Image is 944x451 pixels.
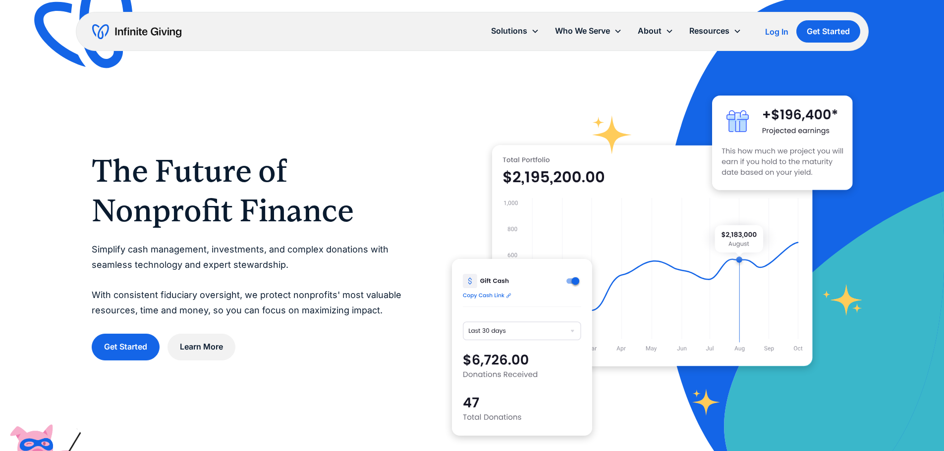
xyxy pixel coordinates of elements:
div: Resources [681,20,749,42]
h1: The Future of Nonprofit Finance [92,151,412,230]
a: Log In [765,26,788,38]
div: About [630,20,681,42]
a: Get Started [92,334,160,360]
p: Simplify cash management, investments, and complex donations with seamless technology and expert ... [92,242,412,318]
div: About [638,24,662,38]
div: Who We Serve [547,20,630,42]
a: Get Started [796,20,860,43]
img: fundraising star [823,284,863,315]
div: Solutions [491,24,527,38]
div: Log In [765,28,788,36]
div: Solutions [483,20,547,42]
div: Resources [689,24,729,38]
a: Learn More [167,334,235,360]
img: donation software for nonprofits [452,259,592,436]
img: nonprofit donation platform [492,145,813,366]
a: home [92,24,181,40]
div: Who We Serve [555,24,610,38]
